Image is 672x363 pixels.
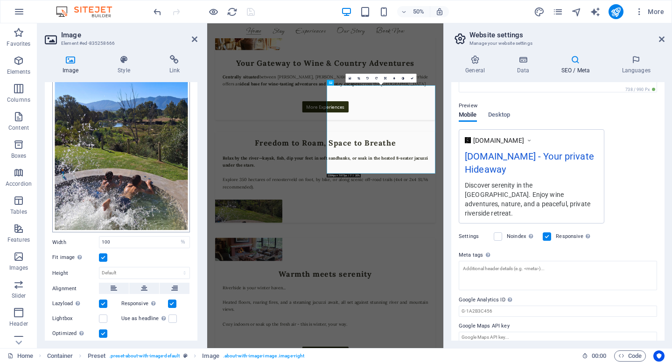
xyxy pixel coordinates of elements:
i: This element is a customizable preset [183,353,188,358]
p: Accordion [6,180,32,188]
label: Settings [459,231,489,242]
i: Pages (Ctrl+Alt+S) [553,7,563,17]
h4: General [451,55,503,75]
i: On resize automatically adjust zoom level to fit chosen device. [435,7,444,16]
p: Tables [10,208,27,216]
span: . preset-about-with-image-default [109,350,180,362]
i: Undo: Change orientation (Ctrl+Z) [152,7,163,17]
i: Navigator [571,7,582,17]
span: 00 00 [592,350,606,362]
a: Select files from the file manager, stock photos, or upload file(s) [346,74,355,83]
p: Content [8,124,29,132]
label: Responsive [121,298,168,309]
button: reload [226,6,238,17]
span: : [598,352,600,359]
span: Click to select. Double-click to edit [202,350,219,362]
a: Click to cancel selection. Double-click to open Pages [7,350,33,362]
span: [DOMAIN_NAME] [473,136,524,145]
button: Usercentrics [653,350,665,362]
i: AI Writer [590,7,601,17]
span: Click to select. Double-click to edit [88,350,106,362]
span: Desktop [488,109,511,122]
h2: Image [61,31,197,39]
span: Mobile [459,109,477,122]
h6: 50% [411,6,426,17]
label: Use as headline [121,313,168,324]
a: Blur [390,74,399,83]
button: More [631,4,668,19]
label: Responsive [556,231,593,242]
label: Meta tags [459,250,657,261]
div: 1089f0aa-d3b9-4e77-803a-c497c1bae0e0-wwfBzK6Wuoh3Qk3ihCEWRQ.jpg [52,51,190,233]
div: [DOMAIN_NAME] - Your private Hideaway [465,149,598,181]
a: Rotate right 90° [372,74,381,83]
span: 738 / 990 Px [623,86,657,93]
p: Columns [7,96,30,104]
span: Click to select. Double-click to edit [47,350,73,362]
h4: SEO / Meta [547,55,608,75]
a: Crop mode [355,74,364,83]
h6: Session time [582,350,607,362]
h4: Image [45,55,100,75]
p: Elements [7,68,31,76]
input: Google Maps API key... [459,332,657,343]
label: Optimized [52,328,99,339]
h4: Languages [608,55,665,75]
button: text_generator [590,6,601,17]
h4: Data [503,55,547,75]
h2: Website settings [469,31,665,39]
button: Click here to leave preview mode and continue editing [208,6,219,17]
h4: Link [152,55,197,75]
span: More [635,7,664,16]
p: Slider [12,292,26,300]
h3: Element #ed-835258666 [61,39,179,48]
button: 50% [397,6,430,17]
label: Alignment [52,283,99,294]
label: Lazyload [52,298,99,309]
a: Change orientation [381,74,390,83]
button: navigator [571,6,582,17]
label: Width [52,240,99,245]
i: Reload page [227,7,238,17]
p: Preview [459,100,477,112]
a: Confirm ( ⌘ ⏎ ) [408,74,417,83]
label: Noindex [507,231,537,242]
p: Features [7,236,30,244]
div: Discover serenity in the [GEOGRAPHIC_DATA]. Enjoy wine adventures, nature, and a peaceful, privat... [465,180,598,218]
button: undo [152,6,163,17]
i: Design (Ctrl+Alt+Y) [534,7,545,17]
nav: breadcrumb [47,350,305,362]
a: Greyscale [399,74,408,83]
label: Google Analytics ID [459,294,657,306]
i: Publish [610,7,621,17]
img: Editor Logo [54,6,124,17]
label: Google Maps API key [459,321,657,332]
label: Height [52,271,99,276]
span: . about-with-image-image .image-right [223,350,304,362]
a: Rotate left 90° [364,74,372,83]
button: design [534,6,545,17]
label: Lightbox [52,313,99,324]
span: Code [618,350,642,362]
label: Fit image [52,252,99,263]
p: Favorites [7,40,30,48]
p: Header [9,320,28,328]
div: Preview [459,112,510,129]
input: G-1A2B3C456 [459,306,657,317]
p: Images [9,264,28,272]
p: Boxes [11,152,27,160]
button: pages [553,6,564,17]
h4: Style [100,55,151,75]
button: Code [614,350,646,362]
img: BlackAndWhiteMinimalistTypographyPersonalLogo-P10bcCTHm8ihER1XfSXWNA--FbvsdUyTRLxC695jbN8Kg.png [465,137,471,143]
button: publish [609,4,623,19]
h3: Manage your website settings [469,39,646,48]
